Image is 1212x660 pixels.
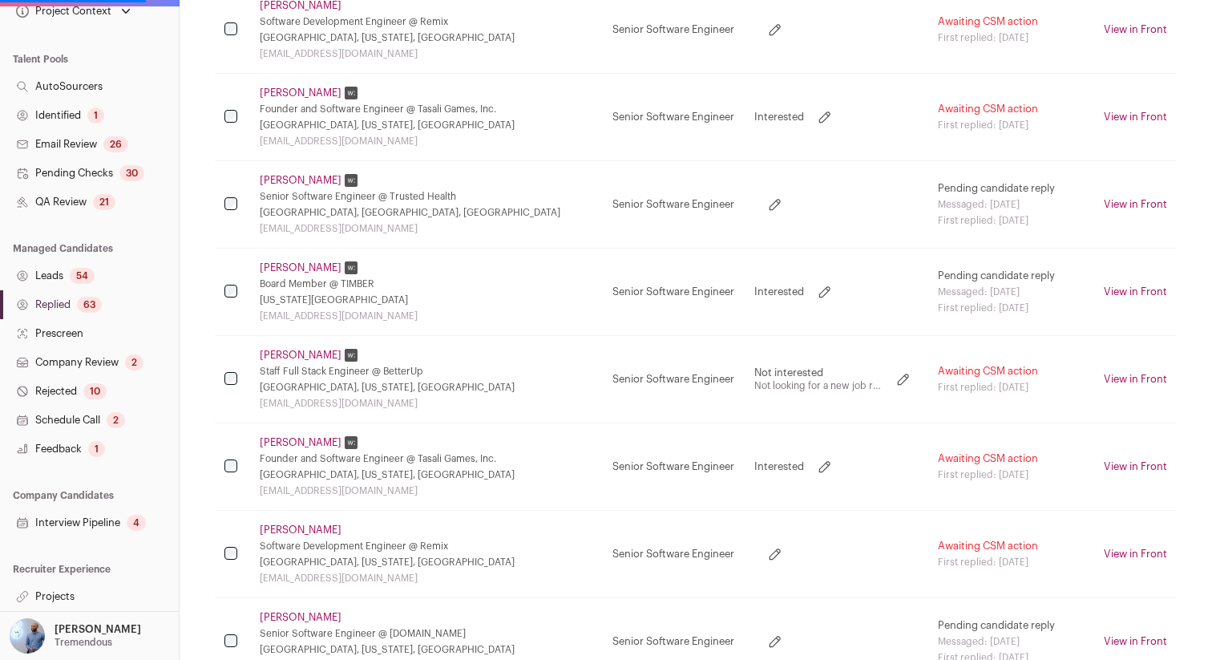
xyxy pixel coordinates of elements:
[55,636,112,649] p: Tremendous
[6,618,144,654] button: Open dropdown
[754,460,804,473] p: Interested
[1104,636,1167,646] a: View in Front
[938,214,1085,227] div: First replied: [DATE]
[88,441,105,457] div: 1
[260,47,593,60] div: [EMAIL_ADDRESS][DOMAIN_NAME]
[1104,374,1167,384] a: View in Front
[938,556,1085,569] div: First replied: [DATE]
[260,365,593,378] div: Staff Full Stack Engineer @ BetterUp
[260,484,593,497] div: [EMAIL_ADDRESS][DOMAIN_NAME]
[125,354,143,370] div: 2
[260,277,593,290] div: Board Member @ TIMBER
[938,198,1085,227] div: Messaged: [DATE]
[754,111,804,123] p: Interested
[260,452,593,465] div: Founder and Software Engineer @ Tasali Games, Inc.
[260,31,593,44] div: [GEOGRAPHIC_DATA], [US_STATE], [GEOGRAPHIC_DATA]
[93,194,115,210] div: 21
[260,349,341,362] a: [PERSON_NAME]
[603,511,745,598] td: Senior Software Engineer
[77,297,102,313] div: 63
[260,397,593,410] div: [EMAIL_ADDRESS][DOMAIN_NAME]
[260,87,341,99] a: [PERSON_NAME]
[107,412,125,428] div: 2
[103,136,128,152] div: 26
[938,302,1085,314] div: First replied: [DATE]
[1104,199,1167,209] a: View in Front
[260,627,593,640] div: Senior Software Engineer @ [DOMAIN_NAME]
[938,619,1085,632] div: Pending candidate reply
[260,206,593,219] div: [GEOGRAPHIC_DATA], [GEOGRAPHIC_DATA], [GEOGRAPHIC_DATA]
[1104,111,1167,122] a: View in Front
[260,310,593,322] div: [EMAIL_ADDRESS][DOMAIN_NAME]
[260,174,341,187] a: [PERSON_NAME]
[260,611,341,624] a: [PERSON_NAME]
[70,268,95,284] div: 54
[83,383,107,399] div: 10
[260,643,593,656] div: [GEOGRAPHIC_DATA], [US_STATE], [GEOGRAPHIC_DATA]
[938,468,1085,481] div: First replied: [DATE]
[938,365,1085,378] div: Awaiting CSM action
[260,540,593,553] div: Software Development Engineer @ Remix
[260,103,593,115] div: Founder and Software Engineer @ Tasali Games, Inc.
[260,135,593,148] div: [EMAIL_ADDRESS][DOMAIN_NAME]
[938,182,1085,195] div: Pending candidate reply
[55,623,141,636] p: [PERSON_NAME]
[603,161,745,249] td: Senior Software Engineer
[260,524,341,537] a: [PERSON_NAME]
[260,222,593,235] div: [EMAIL_ADDRESS][DOMAIN_NAME]
[260,436,341,449] a: [PERSON_NAME]
[754,366,883,379] p: Not interested
[603,249,745,336] td: Senior Software Engineer
[260,15,593,28] div: Software Development Engineer @ Remix
[754,285,804,298] p: Interested
[938,119,1085,132] div: First replied: [DATE]
[260,190,593,203] div: Senior Software Engineer @ Trusted Health
[603,336,745,423] td: Senior Software Engineer
[938,381,1085,394] div: First replied: [DATE]
[260,294,593,306] div: [US_STATE][GEOGRAPHIC_DATA]
[603,423,745,511] td: Senior Software Engineer
[938,103,1085,115] div: Awaiting CSM action
[119,165,144,181] div: 30
[260,468,593,481] div: [GEOGRAPHIC_DATA], [US_STATE], [GEOGRAPHIC_DATA]
[260,261,341,274] a: [PERSON_NAME]
[938,452,1085,465] div: Awaiting CSM action
[938,285,1085,314] div: Messaged: [DATE]
[1104,286,1167,297] a: View in Front
[938,31,1085,44] div: First replied: [DATE]
[260,572,593,585] div: [EMAIL_ADDRESS][DOMAIN_NAME]
[10,618,45,654] img: 97332-medium_jpg
[260,381,593,394] div: [GEOGRAPHIC_DATA], [US_STATE], [GEOGRAPHIC_DATA]
[1104,24,1167,34] a: View in Front
[938,540,1085,553] div: Awaiting CSM action
[754,379,883,392] p: Not looking for a new job right now
[1104,549,1167,559] a: View in Front
[938,269,1085,282] div: Pending candidate reply
[13,5,111,18] div: Project Context
[603,74,745,161] td: Senior Software Engineer
[87,107,104,123] div: 1
[127,515,146,531] div: 4
[938,15,1085,28] div: Awaiting CSM action
[260,556,593,569] div: [GEOGRAPHIC_DATA], [US_STATE], [GEOGRAPHIC_DATA]
[1104,461,1167,472] a: View in Front
[260,119,593,132] div: [GEOGRAPHIC_DATA], [US_STATE], [GEOGRAPHIC_DATA]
